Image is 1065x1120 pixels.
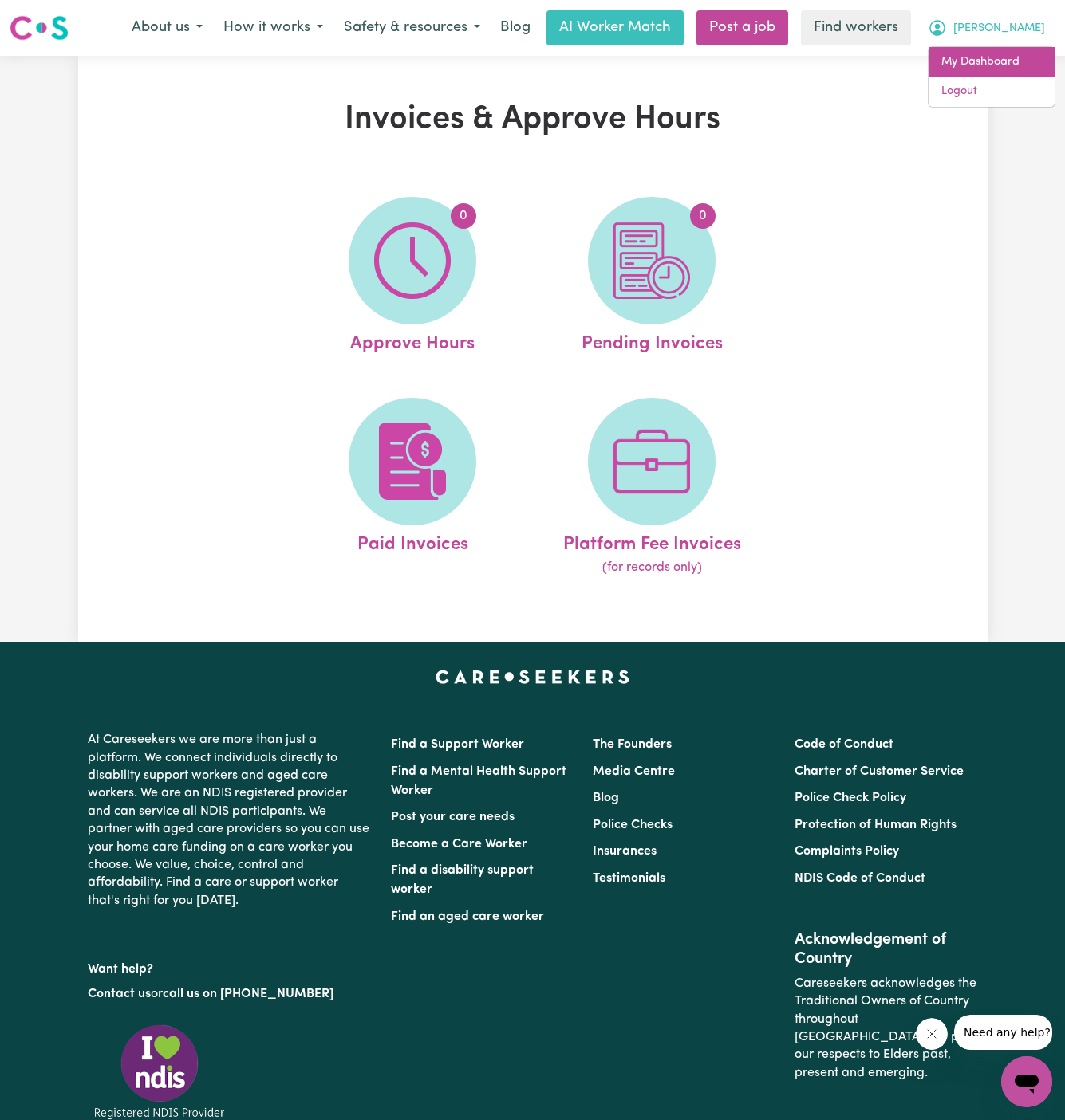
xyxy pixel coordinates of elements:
a: Complaints Policy [795,845,899,858]
a: Blog [593,792,619,804]
a: Find a Mental Health Support Worker [391,765,566,797]
a: Find a disability support worker [391,864,534,896]
span: Pending Invoices [582,324,723,358]
p: At Careseekers we are more than just a platform. We connect individuals directly to disability su... [88,725,372,916]
button: My Account [917,11,1055,45]
button: About us [121,11,213,45]
button: How it works [213,11,333,45]
a: Testimonials [593,872,665,885]
a: Code of Conduct [795,738,893,751]
a: Paid Invoices [298,398,527,578]
a: Police Checks [593,819,673,831]
h1: Invoices & Approve Hours [239,100,826,139]
a: Careseekers home page [436,670,629,683]
a: Find an aged care worker [391,910,544,923]
p: Want help? [88,954,372,978]
a: Careseekers logo [10,10,69,46]
a: Approve Hours [298,197,527,358]
p: or [88,979,372,1009]
a: Protection of Human Rights [795,819,957,831]
span: Paid Invoices [357,525,468,559]
span: 0 [451,203,476,229]
a: Platform Fee Invoices(for records only) [537,398,767,578]
a: AI Worker Match [546,10,684,45]
a: Become a Care Worker [391,838,527,851]
p: Careseekers acknowledges the Traditional Owners of Country throughout [GEOGRAPHIC_DATA]. We pay o... [795,969,977,1088]
a: NDIS Code of Conduct [795,872,925,885]
a: Blog [491,10,540,45]
a: Insurances [593,845,657,858]
span: (for records only) [602,558,702,577]
a: Find a Support Worker [391,738,524,751]
span: Platform Fee Invoices [563,525,741,559]
iframe: Close message [916,1018,948,1050]
div: My Account [928,46,1055,108]
a: Find workers [801,10,911,45]
iframe: Message from company [954,1015,1052,1050]
a: Pending Invoices [537,197,767,358]
a: call us on [PHONE_NUMBER] [163,988,333,1000]
span: [PERSON_NAME] [953,20,1045,37]
a: Post your care needs [391,811,515,823]
img: Careseekers logo [10,14,69,42]
button: Safety & resources [333,11,491,45]
a: Logout [929,77,1055,107]
iframe: Button to launch messaging window [1001,1056,1052,1107]
a: Charter of Customer Service [795,765,964,778]
a: Contact us [88,988,151,1000]
a: Police Check Policy [795,792,906,804]
span: Approve Hours [350,324,475,358]
a: Media Centre [593,765,675,778]
a: The Founders [593,738,672,751]
a: My Dashboard [929,47,1055,77]
a: Post a job [696,10,788,45]
span: 0 [690,203,716,229]
h2: Acknowledgement of Country [795,930,977,969]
